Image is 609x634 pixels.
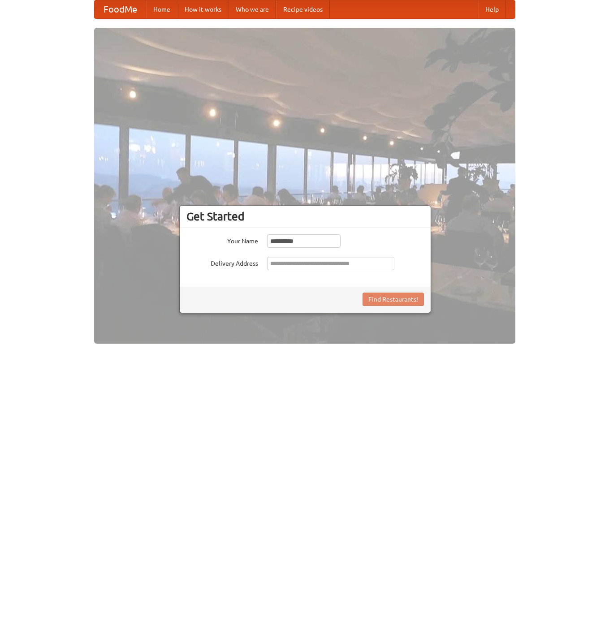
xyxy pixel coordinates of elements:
[95,0,146,18] a: FoodMe
[363,293,424,306] button: Find Restaurants!
[186,210,424,223] h3: Get Started
[276,0,330,18] a: Recipe videos
[478,0,506,18] a: Help
[186,234,258,246] label: Your Name
[177,0,229,18] a: How it works
[229,0,276,18] a: Who we are
[186,257,258,268] label: Delivery Address
[146,0,177,18] a: Home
